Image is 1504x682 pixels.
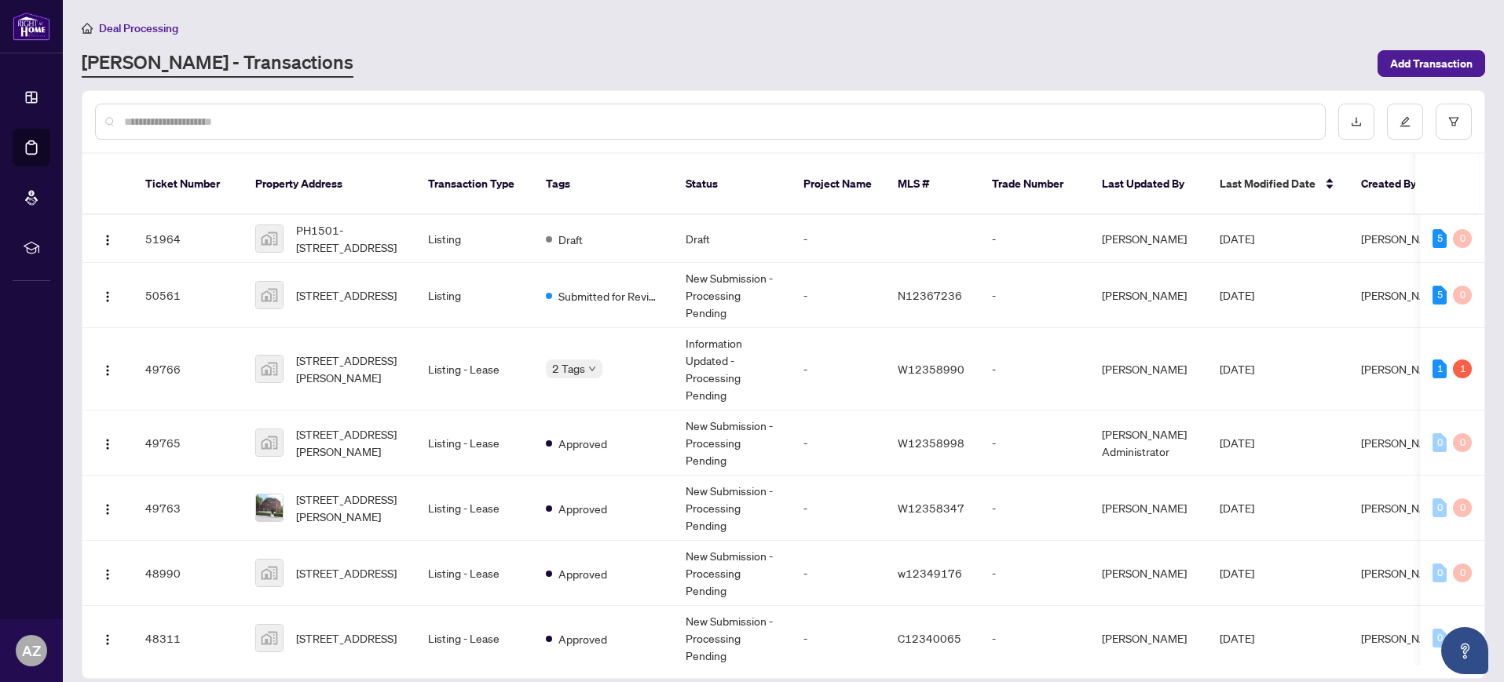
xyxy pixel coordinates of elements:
[1220,288,1254,302] span: [DATE]
[673,154,791,215] th: Status
[1089,606,1207,671] td: [PERSON_NAME]
[1433,433,1447,452] div: 0
[95,226,120,251] button: Logo
[791,476,885,541] td: -
[1220,501,1254,515] span: [DATE]
[898,362,964,376] span: W12358990
[791,215,885,263] td: -
[673,541,791,606] td: New Submission - Processing Pending
[95,495,120,520] button: Logo
[256,494,283,521] img: thumbnail-img
[133,328,243,410] td: 49766
[1361,501,1446,515] span: [PERSON_NAME]
[415,154,533,215] th: Transaction Type
[979,263,1089,328] td: -
[979,606,1089,671] td: -
[133,263,243,328] td: 50561
[1400,116,1411,127] span: edit
[1220,631,1254,645] span: [DATE]
[95,430,120,455] button: Logo
[1089,215,1207,263] td: [PERSON_NAME]
[1361,436,1446,450] span: [PERSON_NAME]
[1361,566,1446,580] span: [PERSON_NAME]
[133,154,243,215] th: Ticket Number
[1089,410,1207,476] td: [PERSON_NAME] Administrator
[101,234,114,246] img: Logo
[1089,263,1207,328] td: [PERSON_NAME]
[1351,116,1362,127] span: download
[673,215,791,263] td: Draft
[1453,498,1472,517] div: 0
[256,429,283,456] img: thumbnail-img
[791,328,885,410] td: -
[1441,627,1488,674] button: Open asap
[673,328,791,410] td: Information Updated - Processing Pending
[979,476,1089,541] td: -
[133,476,243,541] td: 49763
[979,328,1089,410] td: -
[296,221,403,256] span: PH1501-[STREET_ADDRESS]
[415,606,533,671] td: Listing - Lease
[1220,566,1254,580] span: [DATE]
[296,491,403,525] span: [STREET_ADDRESS][PERSON_NAME]
[558,287,661,305] span: Submitted for Review
[558,231,583,248] span: Draft
[898,566,962,580] span: w12349176
[296,286,397,304] span: [STREET_ADDRESS]
[256,625,283,651] img: thumbnail-img
[885,154,979,215] th: MLS #
[1220,175,1316,192] span: Last Modified Date
[22,640,41,662] span: AZ
[1220,232,1254,246] span: [DATE]
[1361,362,1446,376] span: [PERSON_NAME]
[552,359,585,377] span: 2 Tags
[95,625,120,651] button: Logo
[673,410,791,476] td: New Submission - Processing Pending
[588,365,596,373] span: down
[558,630,607,647] span: Approved
[791,154,885,215] th: Project Name
[101,290,114,303] img: Logo
[558,565,607,582] span: Approved
[898,631,961,645] span: C12340065
[133,606,243,671] td: 48311
[979,154,1089,215] th: Trade Number
[95,283,120,308] button: Logo
[101,633,114,646] img: Logo
[558,500,607,517] span: Approved
[1089,476,1207,541] td: [PERSON_NAME]
[558,435,607,452] span: Approved
[82,23,93,34] span: home
[296,564,397,582] span: [STREET_ADDRESS]
[1453,563,1472,582] div: 0
[1338,104,1374,140] button: download
[296,425,403,460] span: [STREET_ADDRESS][PERSON_NAME]
[673,476,791,541] td: New Submission - Processing Pending
[256,560,283,586] img: thumbnail-img
[1348,154,1443,215] th: Created By
[256,356,283,382] img: thumbnail-img
[1448,116,1459,127] span: filter
[133,410,243,476] td: 49765
[673,606,791,671] td: New Submission - Processing Pending
[101,364,114,377] img: Logo
[95,560,120,585] button: Logo
[415,410,533,476] td: Listing - Lease
[101,503,114,516] img: Logo
[791,263,885,328] td: -
[1220,362,1254,376] span: [DATE]
[1433,359,1447,378] div: 1
[99,21,178,35] span: Deal Processing
[1378,50,1485,77] button: Add Transaction
[1453,359,1472,378] div: 1
[1433,629,1447,647] div: 0
[979,541,1089,606] td: -
[1436,104,1472,140] button: filter
[898,436,964,450] span: W12358998
[1361,288,1446,302] span: [PERSON_NAME]
[1089,541,1207,606] td: [PERSON_NAME]
[673,263,791,328] td: New Submission - Processing Pending
[415,328,533,410] td: Listing - Lease
[1220,436,1254,450] span: [DATE]
[1433,286,1447,305] div: 5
